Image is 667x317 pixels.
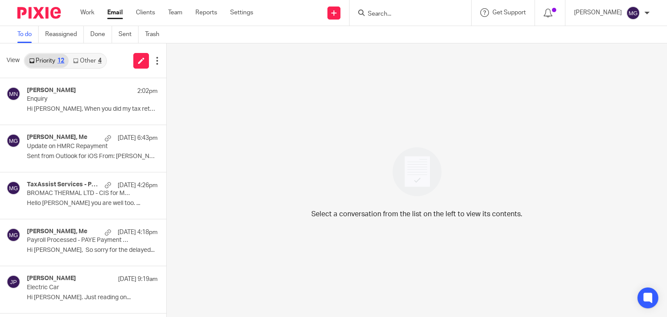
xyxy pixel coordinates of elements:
p: Sent from Outlook for iOS From: [PERSON_NAME]... [27,153,158,160]
img: svg%3E [7,275,20,289]
a: Reports [195,8,217,17]
h4: TaxAssist Services - Payroll, Me [27,181,100,188]
p: Hi [PERSON_NAME], When you did my tax return earlier... [27,106,158,113]
a: Trash [145,26,166,43]
h4: [PERSON_NAME], Me [27,228,87,235]
h4: [PERSON_NAME] [27,275,76,282]
p: 2:02pm [137,87,158,96]
a: Other4 [69,54,106,68]
a: Sent [119,26,139,43]
p: Hi [PERSON_NAME]. Just reading on... [27,294,158,301]
a: Team [168,8,182,17]
a: Done [90,26,112,43]
p: Hi [PERSON_NAME], So sorry for the delayed... [27,247,158,254]
span: View [7,56,20,65]
h4: [PERSON_NAME] [27,87,76,94]
p: Select a conversation from the list on the left to view its contents. [311,209,522,219]
input: Search [367,10,445,18]
a: Work [80,8,94,17]
p: [DATE] 4:26pm [118,181,158,190]
img: Pixie [17,7,61,19]
div: 12 [57,58,64,64]
p: [DATE] 4:18pm [118,228,158,237]
img: svg%3E [7,181,20,195]
div: 4 [98,58,102,64]
p: Payroll Processed - PAYE Payment due to HMRC [27,237,132,244]
a: Priority12 [25,54,69,68]
a: Settings [230,8,253,17]
img: svg%3E [7,134,20,148]
a: Email [107,8,123,17]
p: Enquiry [27,96,132,103]
h4: [PERSON_NAME], Me [27,134,87,141]
p: [DATE] 9:19am [118,275,158,284]
a: Clients [136,8,155,17]
img: svg%3E [7,87,20,101]
img: image [387,142,447,202]
p: [DATE] 6:43pm [118,134,158,142]
img: svg%3E [626,6,640,20]
span: Get Support [492,10,526,16]
a: Reassigned [45,26,84,43]
p: BROMAC THERMAL LTD - CIS for Month End [DATE] [27,190,132,197]
a: To do [17,26,39,43]
p: Update on HMRC Repayment [27,143,132,150]
p: Hello [PERSON_NAME] you are well too. ... [27,200,158,207]
p: [PERSON_NAME] [574,8,622,17]
p: Electric Car [27,284,132,291]
img: svg%3E [7,228,20,242]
